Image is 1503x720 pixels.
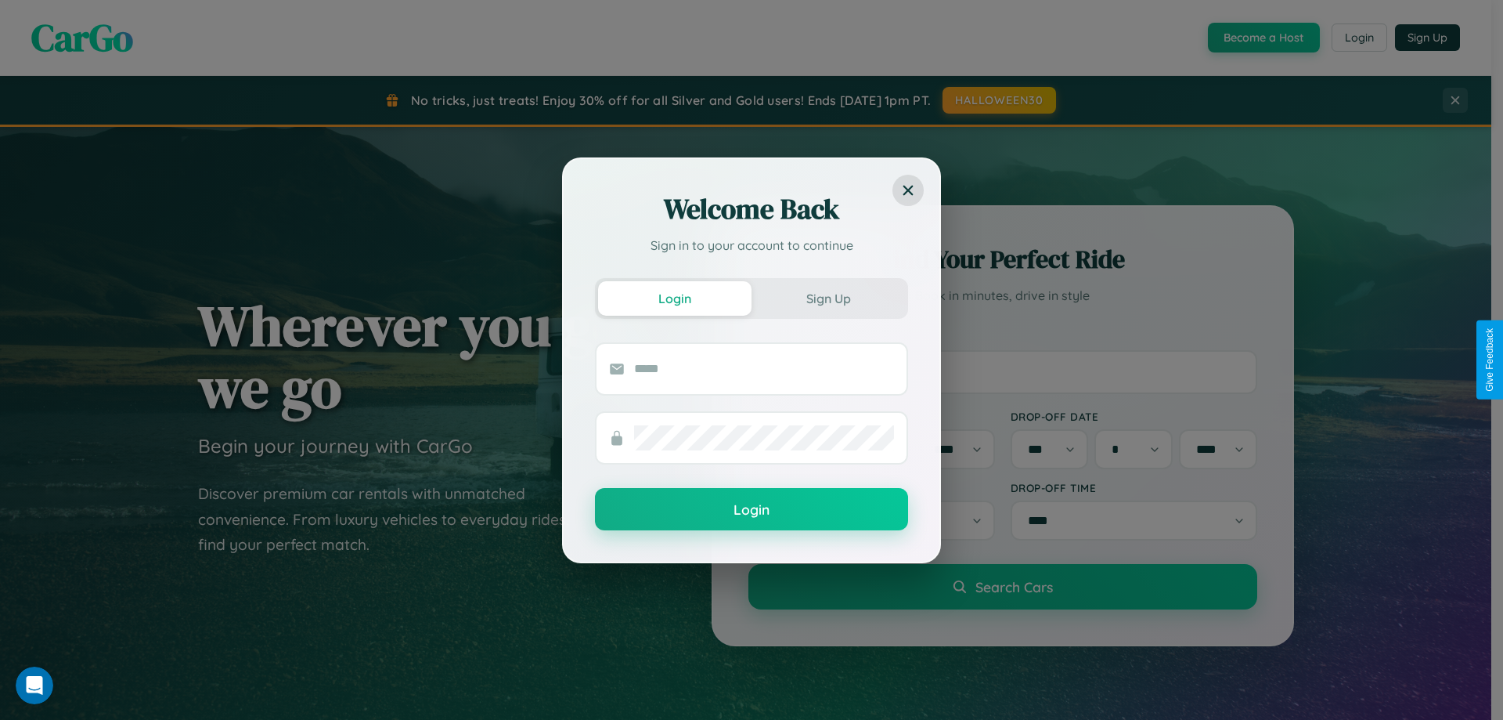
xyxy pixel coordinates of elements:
[1484,328,1495,392] div: Give Feedback
[595,190,908,228] h2: Welcome Back
[595,236,908,255] p: Sign in to your account to continue
[16,667,53,704] iframe: Intercom live chat
[595,488,908,530] button: Login
[598,281,751,316] button: Login
[751,281,905,316] button: Sign Up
